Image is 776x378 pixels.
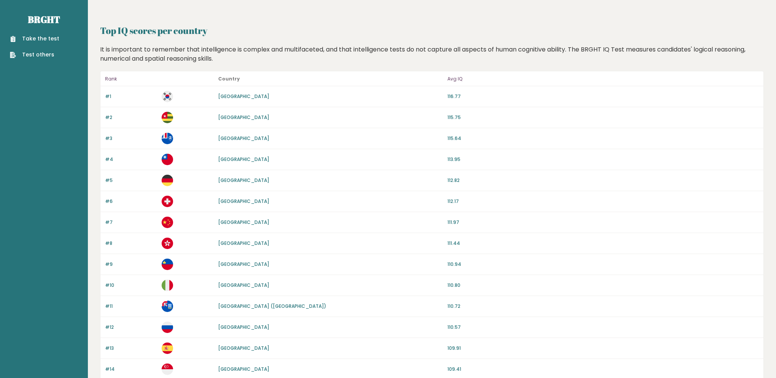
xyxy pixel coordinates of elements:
p: #1 [105,93,157,100]
p: 110.94 [447,261,759,268]
p: #13 [105,345,157,352]
a: [GEOGRAPHIC_DATA] [218,240,269,246]
p: 111.97 [447,219,759,226]
img: tw.svg [162,154,173,165]
p: #12 [105,324,157,331]
img: ru.svg [162,322,173,333]
img: tf.svg [162,133,173,144]
p: Rank [105,74,157,84]
img: sg.svg [162,364,173,375]
h2: Top IQ scores per country [100,24,764,37]
p: 109.41 [447,366,759,373]
img: cn.svg [162,217,173,228]
img: ch.svg [162,196,173,207]
p: 116.77 [447,93,759,100]
p: 113.95 [447,156,759,163]
p: 109.91 [447,345,759,352]
a: [GEOGRAPHIC_DATA] [218,156,269,162]
p: #3 [105,135,157,142]
p: 112.17 [447,198,759,205]
img: li.svg [162,259,173,270]
a: [GEOGRAPHIC_DATA] [218,345,269,351]
p: #14 [105,366,157,373]
p: #9 [105,261,157,268]
a: [GEOGRAPHIC_DATA] [218,282,269,288]
a: [GEOGRAPHIC_DATA] [218,177,269,183]
p: 111.44 [447,240,759,247]
a: [GEOGRAPHIC_DATA] [218,114,269,121]
p: #5 [105,177,157,184]
img: tg.svg [162,112,173,123]
img: it.svg [162,280,173,291]
a: Take the test [10,35,59,43]
p: #8 [105,240,157,247]
a: [GEOGRAPHIC_DATA] [218,261,269,267]
img: es.svg [162,343,173,354]
a: Test others [10,51,59,59]
img: de.svg [162,175,173,186]
p: #6 [105,198,157,205]
a: [GEOGRAPHIC_DATA] ([GEOGRAPHIC_DATA]) [218,303,326,309]
a: [GEOGRAPHIC_DATA] [218,93,269,100]
a: Brght [28,13,60,26]
a: [GEOGRAPHIC_DATA] [218,219,269,225]
p: 112.82 [447,177,759,184]
img: kr.svg [162,91,173,102]
p: 115.64 [447,135,759,142]
a: [GEOGRAPHIC_DATA] [218,366,269,372]
p: 110.57 [447,324,759,331]
p: Avg IQ [447,74,759,84]
p: 110.80 [447,282,759,289]
a: [GEOGRAPHIC_DATA] [218,135,269,142]
p: #2 [105,114,157,121]
p: #10 [105,282,157,289]
p: #11 [105,303,157,310]
img: fk.svg [162,301,173,312]
b: Country [218,76,240,82]
a: [GEOGRAPHIC_DATA] [218,324,269,330]
p: 115.75 [447,114,759,121]
p: #4 [105,156,157,163]
p: #7 [105,219,157,226]
div: It is important to remember that intelligence is complex and multifaceted, and that intelligence ... [97,45,767,63]
p: 110.72 [447,303,759,310]
a: [GEOGRAPHIC_DATA] [218,198,269,204]
img: hk.svg [162,238,173,249]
